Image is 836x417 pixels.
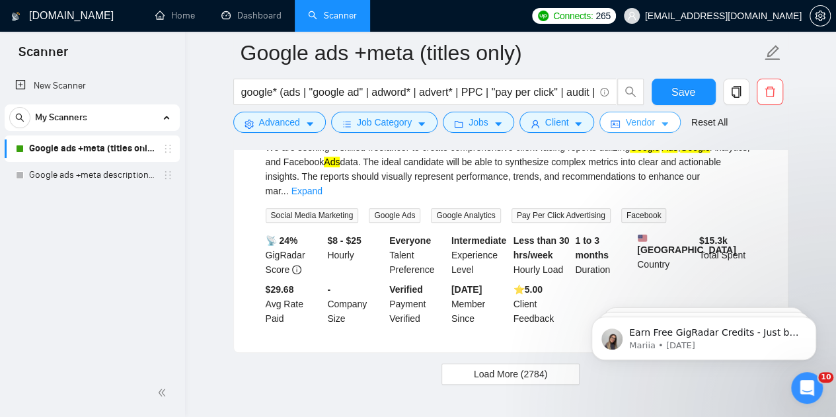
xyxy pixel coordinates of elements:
[572,233,634,277] div: Duration
[611,119,620,129] span: idcard
[691,115,728,130] a: Reset All
[810,11,831,21] a: setting
[724,86,749,98] span: copy
[634,233,697,277] div: Country
[618,86,643,98] span: search
[5,104,180,188] li: My Scanners
[538,11,549,21] img: upwork-logo.png
[810,11,830,21] span: setting
[574,119,583,129] span: caret-down
[699,235,728,246] b: $ 15.3k
[637,233,736,255] b: [GEOGRAPHIC_DATA]
[575,235,609,260] b: 1 to 3 months
[652,79,716,105] button: Save
[441,363,580,385] button: Load More (2784)
[431,208,500,223] span: Google Analytics
[266,208,359,223] span: Social Media Marketing
[233,112,326,133] button: settingAdvancedcaret-down
[723,79,749,105] button: copy
[638,233,647,243] img: 🇺🇸
[259,115,300,130] span: Advanced
[157,386,171,399] span: double-left
[621,208,667,223] span: Facebook
[454,119,463,129] span: folder
[266,235,298,246] b: 📡 24%
[9,107,30,128] button: search
[305,119,315,129] span: caret-down
[15,73,169,99] a: New Scanner
[519,112,595,133] button: userClientcaret-down
[266,140,756,198] div: We are seeking a skilled freelancer to create comprehensive client-facing reports utilizing , Ana...
[369,208,420,223] span: Google Ads
[387,282,449,326] div: Payment Verified
[357,115,412,130] span: Job Category
[29,135,155,162] a: Google ads +meta (titles only)
[443,112,514,133] button: folderJobscaret-down
[263,233,325,277] div: GigRadar Score
[417,119,426,129] span: caret-down
[553,9,593,23] span: Connects:
[331,112,437,133] button: barsJob Categorycaret-down
[531,119,540,129] span: user
[757,79,783,105] button: delete
[29,162,155,188] a: Google ads +meta descriptions (Exact)
[600,88,609,96] span: info-circle
[8,42,79,70] span: Scanner
[764,44,781,61] span: edit
[625,115,654,130] span: Vendor
[10,113,30,122] span: search
[810,5,831,26] button: setting
[697,233,759,277] div: Total Spent
[324,282,387,326] div: Company Size
[671,84,695,100] span: Save
[266,284,294,295] b: $29.68
[387,233,449,277] div: Talent Preference
[342,119,352,129] span: bars
[163,143,173,154] span: holder
[512,208,611,223] span: Pay Per Click Advertising
[241,84,594,100] input: Search Freelance Jobs...
[449,233,511,277] div: Experience Level
[327,284,330,295] b: -
[245,119,254,129] span: setting
[494,119,503,129] span: caret-down
[221,10,282,21] a: dashboardDashboard
[599,112,680,133] button: idcardVendorcaret-down
[469,115,488,130] span: Jobs
[281,186,289,196] span: ...
[35,104,87,131] span: My Scanners
[791,372,823,404] iframe: Intercom live chat
[155,10,195,21] a: homeHome
[513,284,543,295] b: ⭐️ 5.00
[545,115,569,130] span: Client
[291,186,323,196] a: Expand
[627,11,636,20] span: user
[511,233,573,277] div: Hourly Load
[292,265,301,274] span: info-circle
[324,157,340,167] mark: Ads
[474,367,547,381] span: Load More (2784)
[511,282,573,326] div: Client Feedback
[660,119,669,129] span: caret-down
[5,73,180,99] li: New Scanner
[513,235,570,260] b: Less than 30 hrs/week
[308,10,357,21] a: searchScanner
[163,170,173,180] span: holder
[595,9,610,23] span: 265
[572,289,836,381] iframe: Intercom notifications message
[451,284,482,295] b: [DATE]
[617,79,644,105] button: search
[757,86,782,98] span: delete
[11,6,20,27] img: logo
[241,36,761,69] input: Scanner name...
[818,372,833,383] span: 10
[451,235,506,246] b: Intermediate
[389,284,423,295] b: Verified
[263,282,325,326] div: Avg Rate Paid
[327,235,361,246] b: $8 - $25
[389,235,431,246] b: Everyone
